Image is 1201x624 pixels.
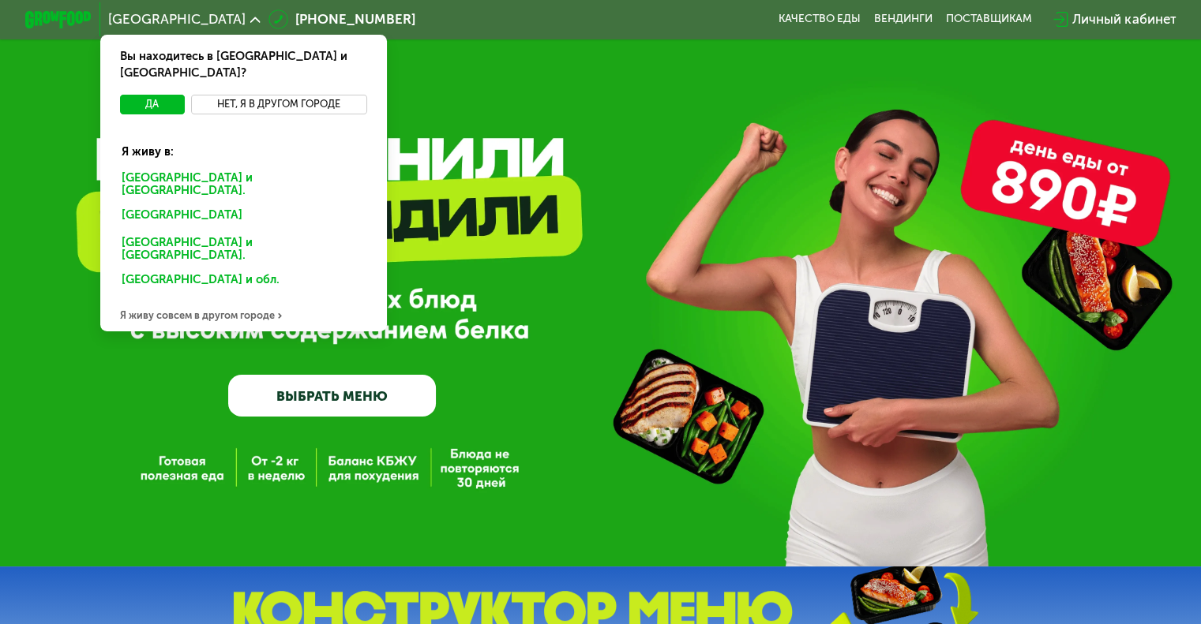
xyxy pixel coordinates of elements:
[100,35,387,95] div: Вы находитесь в [GEOGRAPHIC_DATA] и [GEOGRAPHIC_DATA]?
[110,269,370,296] div: [GEOGRAPHIC_DATA] и обл.
[228,375,436,417] a: ВЫБРАТЬ МЕНЮ
[779,13,861,26] a: Качество еды
[120,95,184,114] button: Да
[191,95,367,114] button: Нет, я в другом городе
[110,204,370,230] div: [GEOGRAPHIC_DATA]
[110,130,377,160] div: Я живу в:
[100,298,387,331] div: Я живу совсем в другом городе
[946,13,1032,26] div: поставщикам
[110,167,377,202] div: [GEOGRAPHIC_DATA] и [GEOGRAPHIC_DATA].
[108,13,246,26] span: [GEOGRAPHIC_DATA]
[1072,9,1176,29] div: Личный кабинет
[110,232,377,267] div: [GEOGRAPHIC_DATA] и [GEOGRAPHIC_DATA].
[874,13,933,26] a: Вендинги
[268,9,415,29] a: [PHONE_NUMBER]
